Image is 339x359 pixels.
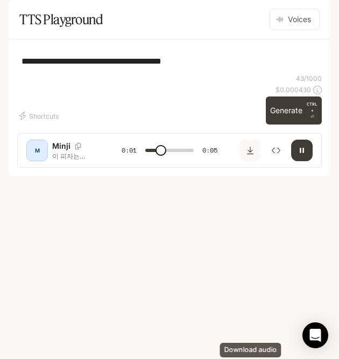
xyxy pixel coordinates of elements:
[52,141,70,151] p: Minji
[266,96,322,125] button: GenerateCTRL +⏎
[70,143,86,149] button: Copy Voice ID
[19,9,103,30] h1: TTS Playground
[239,140,261,161] button: Download audio
[202,145,217,156] span: 0:05
[270,9,320,30] button: Voices
[307,101,317,114] p: CTRL +
[220,343,281,357] div: Download audio
[307,101,317,120] p: ⏎
[122,145,137,156] span: 0:01
[52,151,96,161] p: 이 피자는 21,000원이었습니다. 배달 시간은 왜 이렇게 오래 걸린 걸까요?
[276,85,311,94] p: $ 0.000430
[302,322,328,348] div: Open Intercom Messenger
[17,107,63,125] button: Shortcuts
[29,142,46,159] div: M
[265,140,287,161] button: Inspect
[296,74,322,83] p: 43 / 1000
